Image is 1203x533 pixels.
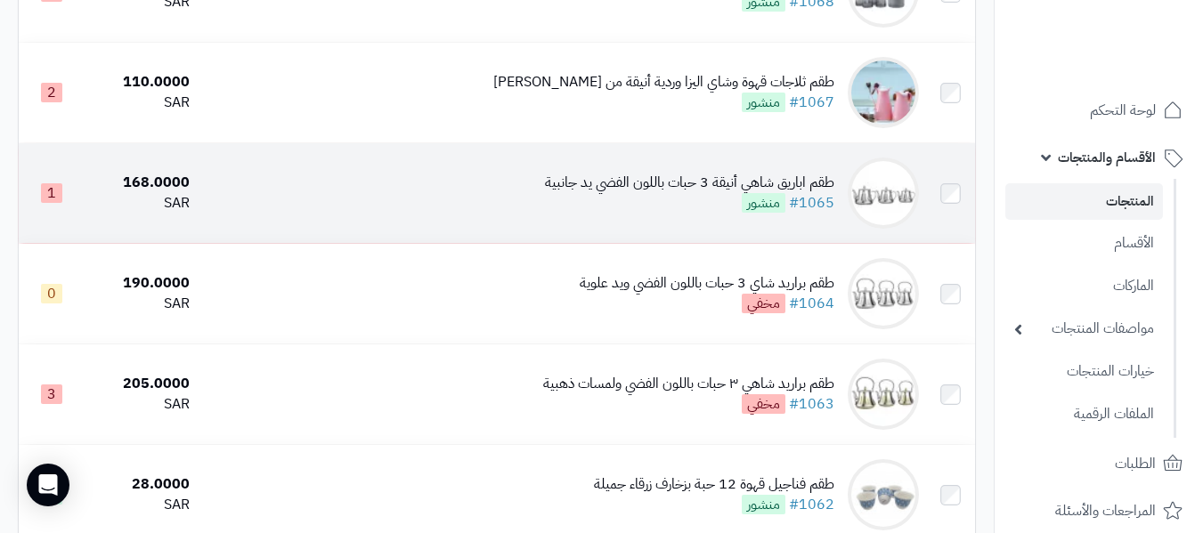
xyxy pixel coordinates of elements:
[580,273,834,294] div: طقم براريد شاي 3 حبات باللون الفضي ويد علوية
[41,284,62,303] span: 0
[742,93,785,112] span: منشور
[1115,451,1156,476] span: الطلبات
[742,394,785,414] span: مخفي
[1005,395,1163,433] a: الملفات الرقمية
[789,92,834,113] a: #1067
[1090,98,1156,123] span: لوحة التحكم
[742,294,785,313] span: مخفي
[41,183,62,203] span: 1
[789,494,834,515] a: #1062
[594,474,834,495] div: طقم فناجيل قهوة 12 حبة بزخارف زرقاء جميلة
[848,57,919,128] img: طقم ثلاجات قهوة وشاي اليزا وردية أنيقة من رويال فورد
[789,393,834,415] a: #1063
[91,294,190,314] div: SAR
[91,374,190,394] div: 205.0000
[848,258,919,329] img: طقم براريد شاي 3 حبات باللون الفضي ويد علوية
[91,495,190,515] div: SAR
[91,93,190,113] div: SAR
[789,192,834,214] a: #1065
[789,293,834,314] a: #1064
[848,459,919,530] img: طقم فناجيل قهوة 12 حبة بزخارف زرقاء جميلة
[41,384,62,404] span: 3
[1005,183,1163,220] a: المنتجات
[1005,442,1192,485] a: الطلبات
[1055,498,1156,523] span: المراجعات والأسئلة
[91,474,190,495] div: 28.0000
[91,173,190,193] div: 168.0000
[1005,489,1192,532] a: المراجعات والأسئلة
[1005,310,1163,348] a: مواصفات المنتجات
[742,193,785,213] span: منشور
[493,72,834,93] div: طقم ثلاجات قهوة وشاي اليزا وردية أنيقة من [PERSON_NAME]
[41,83,62,102] span: 2
[91,273,190,294] div: 190.0000
[91,193,190,214] div: SAR
[848,359,919,430] img: طقم براريد شاهي ٣ حبات باللون الفضي ولمسات ذهبية
[545,173,834,193] div: طقم اباريق شاهي أنيقة 3 حبات باللون الفضي يد جانبية
[1058,145,1156,170] span: الأقسام والمنتجات
[1082,50,1186,87] img: logo-2.png
[91,394,190,415] div: SAR
[1005,89,1192,132] a: لوحة التحكم
[27,464,69,506] div: Open Intercom Messenger
[91,72,190,93] div: 110.0000
[742,495,785,514] span: منشور
[1005,224,1163,262] a: الأقسام
[1005,267,1163,305] a: الماركات
[543,374,834,394] div: طقم براريد شاهي ٣ حبات باللون الفضي ولمسات ذهبية
[848,157,919,229] img: طقم اباريق شاهي أنيقة 3 حبات باللون الفضي يد جانبية
[1005,352,1163,391] a: خيارات المنتجات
